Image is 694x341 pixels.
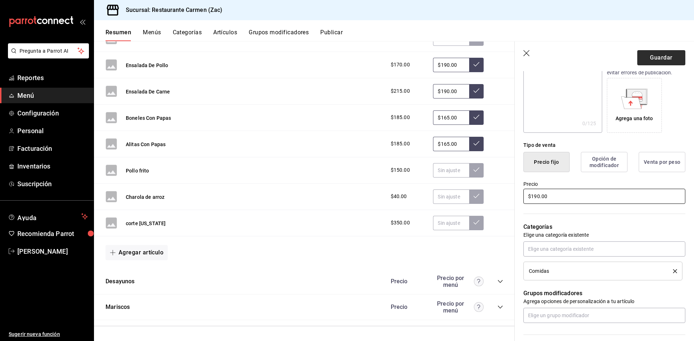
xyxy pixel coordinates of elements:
button: collapse-category-row [497,304,503,310]
input: Sin ajuste [433,189,469,204]
button: Guardar [637,50,685,65]
button: Precio fijo [523,152,570,172]
span: Inventarios [17,161,88,171]
span: Comidas [529,268,549,274]
button: Pregunta a Parrot AI [8,43,89,58]
button: Alitas Con Papas [126,141,166,148]
span: Pregunta a Parrot AI [20,47,78,55]
button: Resumen [106,29,131,41]
button: collapse-category-row [497,279,503,284]
span: Reportes [17,73,88,83]
span: $40.00 [391,193,407,200]
button: Charola de arroz [126,193,164,201]
div: Precio por menú [433,300,484,314]
button: Desayunos [106,277,135,286]
span: $185.00 [391,114,410,121]
button: delete [668,269,677,273]
button: Mariscos [106,303,130,311]
span: Sugerir nueva función [9,331,88,338]
button: open_drawer_menu [80,19,85,25]
div: Precio por menú [433,275,484,288]
button: Grupos modificadores [249,29,309,41]
input: Sin ajuste [433,137,469,151]
div: Precio [384,278,430,285]
span: $185.00 [391,140,410,148]
input: Sin ajuste [433,58,469,72]
button: Categorías [173,29,202,41]
div: Agrega una foto [616,115,653,122]
div: Agrega una foto [609,80,660,131]
p: Grupos modificadores [523,289,685,298]
button: Boneles Con Papas [126,114,171,122]
span: Facturación [17,144,88,153]
div: navigation tabs [106,29,694,41]
span: $150.00 [391,166,410,174]
input: Sin ajuste [433,216,469,230]
p: Agrega opciones de personalización a tu artículo [523,298,685,305]
button: Opción de modificador [581,152,627,172]
span: Configuración [17,108,88,118]
span: Menú [17,91,88,100]
button: Pollo frito [126,167,149,174]
span: $350.00 [391,219,410,227]
h3: Sucursal: Restaurante Carmen (Zac) [120,6,222,14]
span: Recomienda Parrot [17,229,88,239]
span: [PERSON_NAME] [17,246,88,256]
span: Ayuda [17,212,78,221]
button: Artículos [213,29,237,41]
input: Sin ajuste [433,163,469,178]
div: Precio [384,303,430,310]
input: Sin ajuste [433,84,469,99]
button: Ensalada De Carne [126,88,170,95]
div: 0 /125 [582,120,596,127]
button: Publicar [320,29,343,41]
button: corte [US_STATE] [126,220,166,227]
a: Pregunta a Parrot AI [5,52,89,60]
input: $0.00 [523,189,685,204]
button: Ensalada De Pollo [126,62,168,69]
label: Precio [523,182,685,187]
p: Categorías [523,223,685,231]
span: Personal [17,126,88,136]
button: Venta por peso [639,152,685,172]
input: Elige un grupo modificador [523,308,685,323]
span: Suscripción [17,179,88,189]
button: Menús [143,29,161,41]
input: Elige una categoría existente [523,241,685,257]
input: Sin ajuste [433,110,469,125]
p: Elige una categoría existente [523,231,685,239]
div: Tipo de venta [523,141,685,149]
span: $170.00 [391,61,410,69]
button: Agregar artículo [106,245,168,260]
span: $215.00 [391,87,410,95]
